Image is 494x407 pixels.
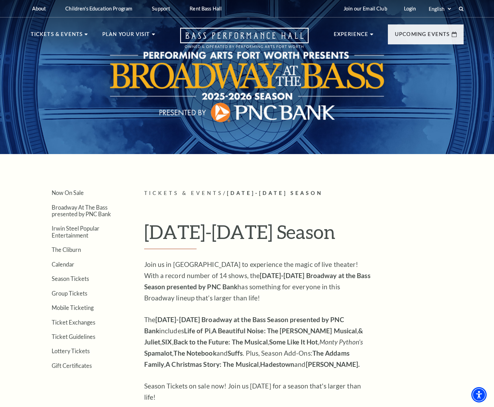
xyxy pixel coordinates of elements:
[52,204,111,217] a: Broadway At The Bass presented by PNC Bank
[395,30,450,43] p: Upcoming Events
[144,314,371,370] p: The includes , , , , , , , and . Plus, Season Add-Ons: , , and
[471,387,487,402] div: Accessibility Menu
[306,360,360,368] strong: [PERSON_NAME].
[32,6,46,12] p: About
[52,290,87,297] a: Group Tickets
[144,349,349,368] strong: The Addams Family
[319,338,363,346] em: Monty Python’s
[269,338,318,346] strong: Some Like It Hot
[52,189,84,196] a: Now On Sale
[65,6,132,12] p: Children's Education Program
[190,6,222,12] p: Rent Bass Hall
[144,189,464,198] p: /
[174,349,216,357] strong: The Notebook
[144,190,223,196] span: Tickets & Events
[144,380,371,403] p: Season Tickets on sale now! Join us [DATE] for a season that's larger than life!
[102,30,150,43] p: Plan Your Visit
[52,362,92,369] a: Gift Certificates
[52,275,89,282] a: Season Tickets
[52,333,95,340] a: Ticket Guidelines
[144,349,172,357] strong: Spamalot
[162,338,172,346] strong: SIX
[31,30,83,43] p: Tickets & Events
[152,6,170,12] p: Support
[228,349,243,357] strong: Suffs
[227,190,323,196] span: [DATE]-[DATE] Season
[52,246,81,253] a: The Cliburn
[52,261,74,268] a: Calendar
[155,28,334,55] a: Open this option
[144,220,464,249] h1: [DATE]-[DATE] Season
[144,271,370,291] strong: [DATE]-[DATE] Broadway at the Bass Season presented by PNC Bank
[165,360,259,368] strong: A Christmas Story: The Musical
[52,225,99,238] a: Irwin Steel Popular Entertainment
[174,338,268,346] strong: Back to the Future: The Musical
[334,30,369,43] p: Experience
[184,327,211,335] strong: Life of Pi
[52,348,90,354] a: Lottery Tickets
[144,327,363,346] strong: & Juliet
[52,319,95,326] a: Ticket Exchanges
[144,315,344,335] strong: [DATE]-[DATE] Broadway at the Bass Season presented by PNC Bank
[144,259,371,304] p: Join us in [GEOGRAPHIC_DATA] to experience the magic of live theater! With a record number of 14 ...
[260,360,294,368] strong: Hadestown
[212,327,357,335] strong: A Beautiful Noise: The [PERSON_NAME] Musical
[427,6,452,12] select: Select:
[52,304,94,311] a: Mobile Ticketing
